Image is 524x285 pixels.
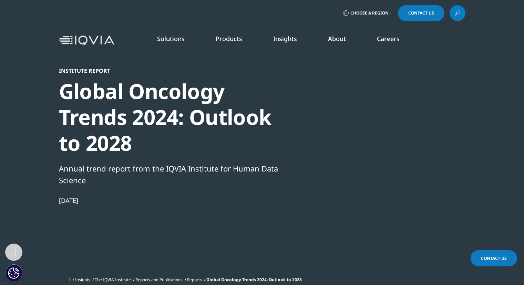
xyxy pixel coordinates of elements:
[206,277,302,283] span: Global Oncology Trends 2024: Outlook to 2028
[5,264,22,282] button: Cookies Settings
[135,277,183,283] a: Reports and Publications
[95,277,131,283] a: The IQVIA Institute
[117,24,465,57] nav: Primary
[216,35,242,43] a: Products
[187,277,202,283] a: Reports
[59,163,295,186] div: Annual trend report from the IQVIA Institute for Human Data Science
[59,196,295,205] div: [DATE]
[75,277,90,283] a: Insights
[481,255,507,261] span: Contact Us
[157,35,185,43] a: Solutions
[408,11,434,15] span: Contact Us
[328,35,346,43] a: About
[273,35,297,43] a: Insights
[350,10,389,16] span: Choose a Region
[59,36,114,46] img: IQVIA Healthcare Information Technology and Pharma Clinical Research Company
[377,35,400,43] a: Careers
[59,67,295,74] div: Institute Report
[471,250,517,266] a: Contact Us
[59,78,295,156] div: Global Oncology Trends 2024: Outlook to 2028
[398,5,444,21] a: Contact Us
